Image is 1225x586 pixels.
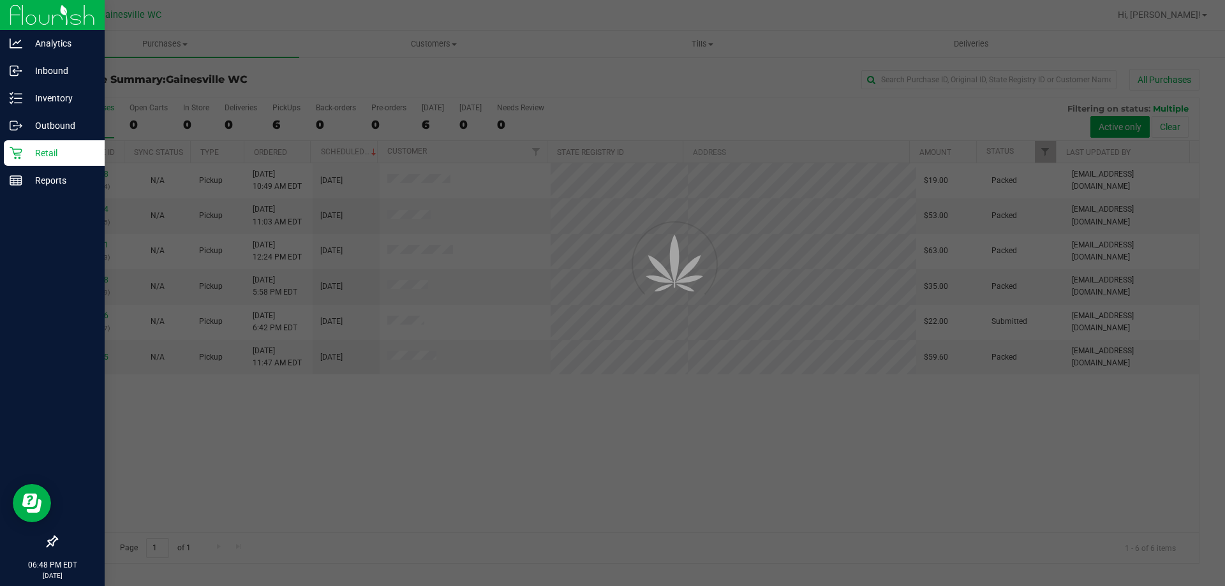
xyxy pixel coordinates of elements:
[22,145,99,161] p: Retail
[22,118,99,133] p: Outbound
[13,484,51,522] iframe: Resource center
[22,173,99,188] p: Reports
[22,63,99,78] p: Inbound
[22,91,99,106] p: Inventory
[22,36,99,51] p: Analytics
[6,571,99,580] p: [DATE]
[10,64,22,77] inline-svg: Inbound
[10,147,22,159] inline-svg: Retail
[6,559,99,571] p: 06:48 PM EDT
[10,119,22,132] inline-svg: Outbound
[10,92,22,105] inline-svg: Inventory
[10,174,22,187] inline-svg: Reports
[10,37,22,50] inline-svg: Analytics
